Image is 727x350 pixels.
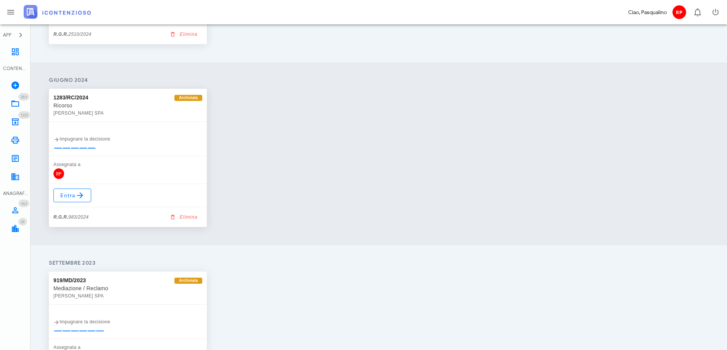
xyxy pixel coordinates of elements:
[672,5,686,19] span: RP
[179,278,198,284] span: Archiviata
[179,95,198,101] span: Archiviata
[688,3,706,21] button: Distintivo
[53,32,68,37] strong: R.G.R.
[53,284,202,292] div: Mediazione / Reclamo
[21,113,28,118] span: 1223
[53,161,202,168] div: Assegnata a
[60,191,85,200] span: Entra
[18,93,29,101] span: Distintivo
[53,214,68,220] strong: R.G.R.
[628,8,667,16] div: Ciao, Pasqualino
[53,318,202,326] div: Impugnare la decisione
[18,111,30,119] span: Distintivo
[21,219,25,224] span: 35
[49,76,709,84] h4: giugno 2024
[53,30,91,38] div: 2510/2024
[53,135,202,143] div: Impugnare la decisione
[18,200,29,207] span: Distintivo
[24,5,91,19] img: logo-text-2x.png
[171,214,198,221] span: Elimina
[171,31,198,38] span: Elimina
[53,168,64,179] span: RP
[53,109,202,117] div: [PERSON_NAME] SPA
[49,259,709,267] h4: settembre 2023
[53,102,202,109] div: Ricorso
[3,190,27,197] div: ANAGRAFICA
[53,189,91,202] a: Entra
[21,94,27,99] span: 284
[166,212,202,222] button: Elimina
[53,292,202,300] div: [PERSON_NAME] SPA
[21,201,27,206] span: 462
[53,276,86,284] div: 919/MD/2023
[3,65,27,72] div: CONTENZIOSO
[166,29,202,40] button: Elimina
[18,218,27,225] span: Distintivo
[53,213,89,221] div: 983/2024
[53,93,89,102] div: 1283/RC/2024
[670,3,688,21] button: RP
